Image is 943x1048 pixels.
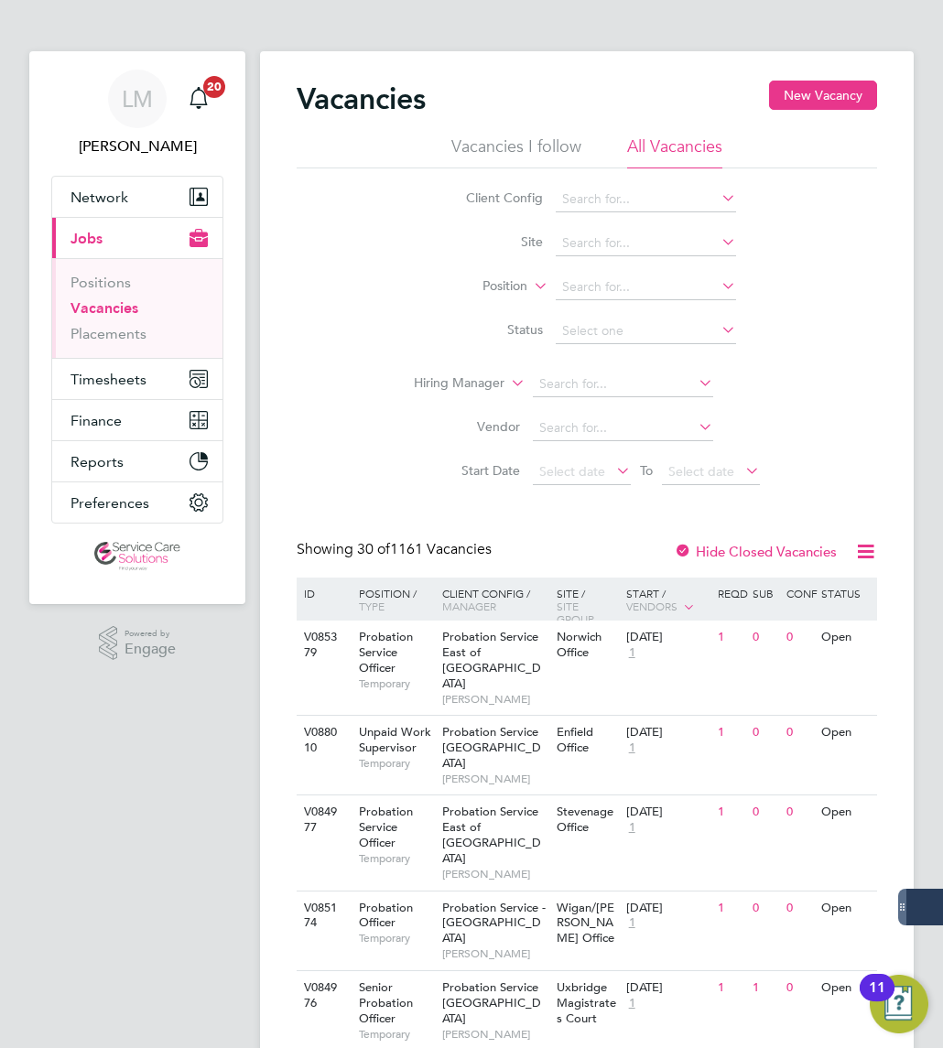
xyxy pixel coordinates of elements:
[357,540,492,558] span: 1161 Vacancies
[29,51,245,604] nav: Main navigation
[626,820,638,836] span: 1
[626,805,709,820] div: [DATE]
[359,1027,432,1042] span: Temporary
[557,804,613,835] span: Stevenage Office
[125,626,176,642] span: Powered by
[442,946,548,961] span: [PERSON_NAME]
[359,804,413,850] span: Probation Service Officer
[817,971,874,1005] div: Open
[782,795,817,829] div: 0
[70,453,124,470] span: Reports
[297,540,495,559] div: Showing
[748,795,783,829] div: 0
[713,795,748,829] div: 1
[442,979,541,1026] span: Probation Service [GEOGRAPHIC_DATA]
[52,177,222,217] button: Network
[70,371,146,388] span: Timesheets
[626,901,709,916] div: [DATE]
[359,851,432,866] span: Temporary
[442,629,541,691] span: Probation Service East of [GEOGRAPHIC_DATA]
[345,578,437,621] div: Position /
[359,900,413,931] span: Probation Officer
[451,135,581,168] li: Vacancies I follow
[713,891,748,925] div: 1
[557,629,602,660] span: Norwich Office
[557,900,614,946] span: Wigan/[PERSON_NAME] Office
[713,621,748,654] div: 1
[438,233,543,250] label: Site
[817,891,874,925] div: Open
[438,189,543,206] label: Client Config
[769,81,877,110] button: New Vacancy
[70,230,103,247] span: Jobs
[748,891,783,925] div: 0
[626,599,677,613] span: Vendors
[203,76,225,98] span: 20
[70,274,131,291] a: Positions
[713,578,748,609] div: Reqd
[442,867,548,881] span: [PERSON_NAME]
[626,645,638,661] span: 1
[52,441,222,481] button: Reports
[422,277,527,296] label: Position
[748,716,783,750] div: 0
[626,725,709,740] div: [DATE]
[299,795,345,845] div: V084977
[359,756,432,771] span: Temporary
[442,900,546,946] span: Probation Service - [GEOGRAPHIC_DATA]
[51,135,223,157] span: Lee McMillan
[817,578,874,609] div: Status
[299,971,345,1021] div: V084976
[556,275,736,300] input: Search for...
[52,400,222,440] button: Finance
[870,975,928,1033] button: Open Resource Center, 11 new notifications
[52,258,222,358] div: Jobs
[782,971,817,1005] div: 0
[442,599,496,613] span: Manager
[442,724,541,771] span: Probation Service [GEOGRAPHIC_DATA]
[626,915,638,931] span: 1
[359,931,432,945] span: Temporary
[557,724,593,755] span: Enfield Office
[94,542,180,571] img: servicecare-logo-retina.png
[359,724,431,755] span: Unpaid Work Supervisor
[415,462,520,479] label: Start Date
[359,676,432,691] span: Temporary
[556,319,736,344] input: Select one
[299,621,345,670] div: V085379
[399,374,504,393] label: Hiring Manager
[748,971,783,1005] div: 1
[748,578,783,609] div: Sub
[626,980,709,996] div: [DATE]
[869,988,885,1011] div: 11
[442,804,541,866] span: Probation Service East of [GEOGRAPHIC_DATA]
[415,418,520,435] label: Vendor
[626,740,638,756] span: 1
[713,716,748,750] div: 1
[70,189,128,206] span: Network
[122,87,153,111] span: LM
[70,494,149,512] span: Preferences
[359,629,413,675] span: Probation Service Officer
[533,416,713,441] input: Search for...
[359,599,385,613] span: Type
[626,630,709,645] div: [DATE]
[438,321,543,338] label: Status
[299,716,345,765] div: V088010
[622,578,713,623] div: Start /
[782,578,817,609] div: Conf
[817,716,874,750] div: Open
[51,70,223,157] a: LM[PERSON_NAME]
[782,891,817,925] div: 0
[180,70,217,128] a: 20
[552,578,621,634] div: Site /
[782,621,817,654] div: 0
[634,459,658,482] span: To
[51,542,223,571] a: Go to home page
[817,621,874,654] div: Open
[357,540,390,558] span: 30 of
[52,218,222,258] button: Jobs
[556,187,736,212] input: Search for...
[539,463,605,480] span: Select date
[626,996,638,1011] span: 1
